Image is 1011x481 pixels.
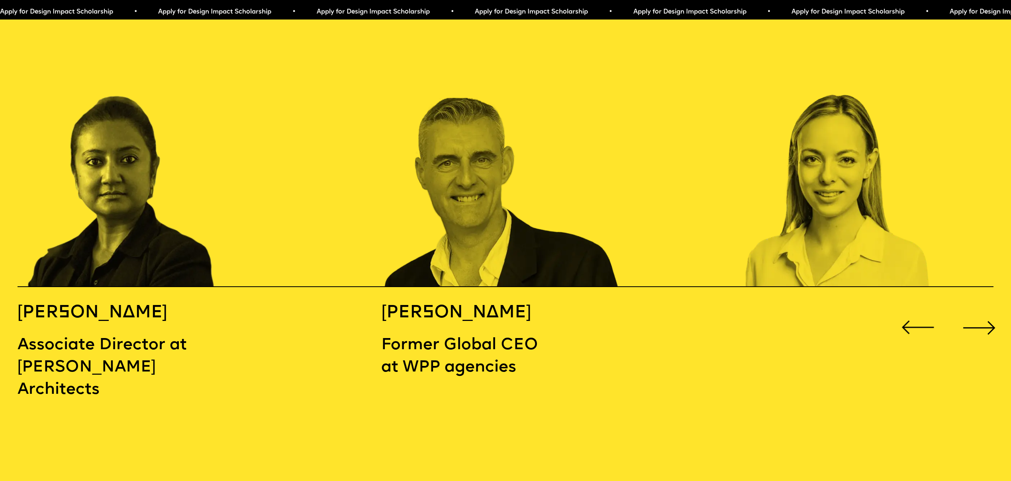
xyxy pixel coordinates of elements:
[450,9,454,15] span: •
[18,334,200,401] p: Associate Director at [PERSON_NAME] Architects
[381,334,563,379] p: Former Global CEO at WPP agencies
[925,9,929,15] span: •
[897,307,938,348] div: Previous slide
[381,4,624,287] div: 3 / 16
[133,9,137,15] span: •
[18,4,260,287] div: 2 / 16
[18,302,200,325] h5: [PERSON_NAME]
[959,307,1000,348] div: Next slide
[292,9,295,15] span: •
[767,9,770,15] span: •
[745,4,988,287] div: 4 / 16
[608,9,612,15] span: •
[381,302,563,325] h5: [PERSON_NAME]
